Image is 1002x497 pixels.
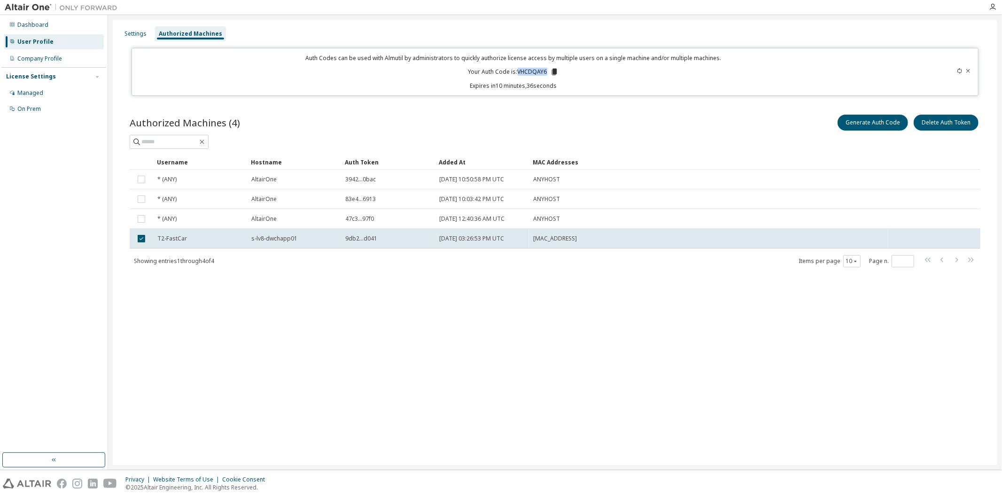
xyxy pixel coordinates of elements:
[251,215,277,223] span: AltairOne
[439,215,505,223] span: [DATE] 12:40:36 AM UTC
[3,479,51,489] img: altair_logo.svg
[72,479,82,489] img: instagram.svg
[799,255,861,267] span: Items per page
[533,235,577,242] span: [MAC_ADDRESS]
[345,215,374,223] span: 47c3...97f0
[157,195,177,203] span: * (ANY)
[157,176,177,183] span: * (ANY)
[134,257,214,265] span: Showing entries 1 through 4 of 4
[17,55,62,62] div: Company Profile
[533,176,560,183] span: ANYHOST
[57,479,67,489] img: facebook.svg
[17,89,43,97] div: Managed
[17,38,54,46] div: User Profile
[345,176,376,183] span: 3942...0bac
[468,68,559,76] p: Your Auth Code is: VHCDQAY6
[6,73,56,80] div: License Settings
[103,479,117,489] img: youtube.svg
[222,476,271,483] div: Cookie Consent
[88,479,98,489] img: linkedin.svg
[345,235,377,242] span: 9db2...d041
[533,155,885,170] div: MAC Addresses
[159,30,222,38] div: Authorized Machines
[533,215,560,223] span: ANYHOST
[251,235,297,242] span: s-lv8-dwchapp01
[5,3,122,12] img: Altair One
[439,155,525,170] div: Added At
[125,483,271,491] p: © 2025 Altair Engineering, Inc. All Rights Reserved.
[17,21,48,29] div: Dashboard
[251,176,277,183] span: AltairOne
[124,30,147,38] div: Settings
[251,155,337,170] div: Hostname
[345,195,376,203] span: 83e4...6913
[125,476,153,483] div: Privacy
[130,116,240,129] span: Authorized Machines (4)
[251,195,277,203] span: AltairOne
[157,215,177,223] span: * (ANY)
[533,195,560,203] span: ANYHOST
[138,54,889,62] p: Auth Codes can be used with Almutil by administrators to quickly authorize license access by mult...
[914,115,979,131] button: Delete Auth Token
[439,195,504,203] span: [DATE] 10:03:42 PM UTC
[17,105,41,113] div: On Prem
[869,255,914,267] span: Page n.
[838,115,908,131] button: Generate Auth Code
[157,155,243,170] div: Username
[153,476,222,483] div: Website Terms of Use
[345,155,431,170] div: Auth Token
[439,235,504,242] span: [DATE] 03:26:53 PM UTC
[846,257,858,265] button: 10
[157,235,187,242] span: T2-FastCar
[439,176,504,183] span: [DATE] 10:50:58 PM UTC
[138,82,889,90] p: Expires in 10 minutes, 36 seconds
